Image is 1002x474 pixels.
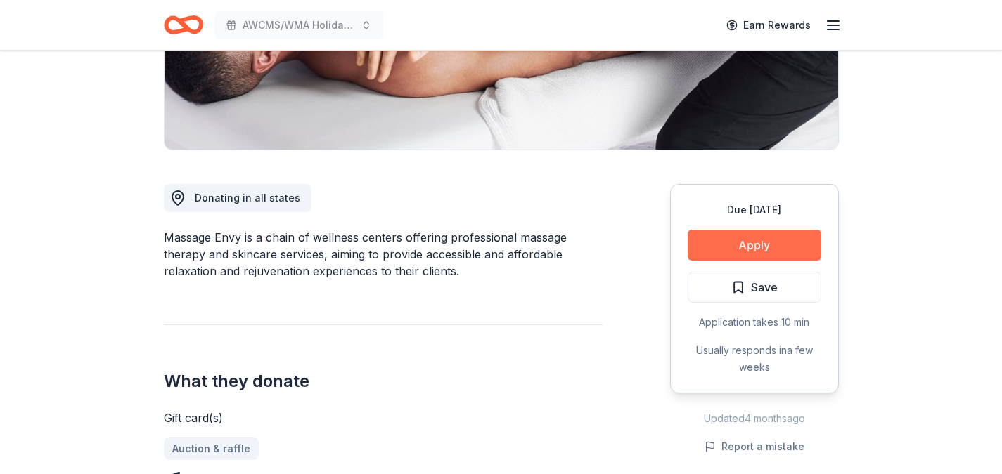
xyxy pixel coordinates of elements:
[164,409,603,426] div: Gift card(s)
[670,410,839,427] div: Updated 4 months ago
[164,370,603,393] h2: What they donate
[214,11,383,39] button: AWCMS/WMA Holiday Luncheon
[164,229,603,279] div: Massage Envy is a chain of wellness centers offering professional massage therapy and skincare se...
[688,314,821,331] div: Application takes 10 min
[688,272,821,303] button: Save
[195,192,300,204] span: Donating in all states
[705,438,804,455] button: Report a mistake
[688,342,821,376] div: Usually responds in a few weeks
[243,17,355,34] span: AWCMS/WMA Holiday Luncheon
[688,230,821,261] button: Apply
[718,13,819,38] a: Earn Rewards
[164,437,259,460] a: Auction & raffle
[164,8,203,41] a: Home
[688,202,821,218] div: Due [DATE]
[751,278,778,296] span: Save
